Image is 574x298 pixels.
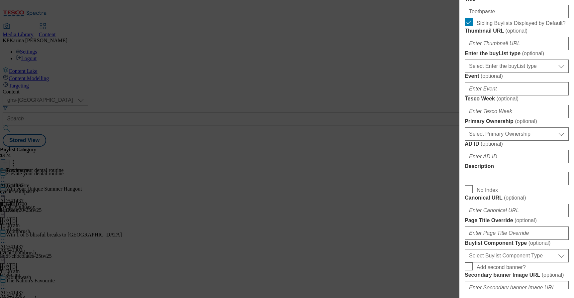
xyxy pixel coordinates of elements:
[465,118,569,125] label: Primary Ownership
[515,118,537,124] span: ( optional )
[465,95,569,102] label: Tesco Week
[477,264,526,270] span: Add second banner?
[465,281,569,294] input: Enter Secondary banner Image URL
[465,28,569,34] label: Thumbnail URL
[465,73,569,79] label: Event
[465,82,569,95] input: Enter Event
[465,195,569,201] label: Canonical URL
[528,240,551,246] span: ( optional )
[465,5,569,18] input: Enter Title
[515,218,537,223] span: ( optional )
[465,240,569,246] label: Buylist Component Type
[504,195,526,201] span: ( optional )
[496,96,519,101] span: ( optional )
[465,172,569,185] input: Enter Description
[465,204,569,217] input: Enter Canonical URL
[481,141,503,147] span: ( optional )
[465,272,569,278] label: Secondary banner Image URL
[465,150,569,163] input: Enter AD ID
[465,226,569,240] input: Enter Page Title Override
[481,73,503,79] span: ( optional )
[505,28,527,34] span: ( optional )
[477,20,566,26] span: Sibling Buylists Displayed by Default?
[465,141,569,147] label: AD ID
[465,105,569,118] input: Enter Tesco Week
[465,37,569,50] input: Enter Thumbnail URL
[522,51,544,56] span: ( optional )
[542,272,564,278] span: ( optional )
[465,217,569,224] label: Page Title Override
[477,187,498,193] span: No Index
[465,50,569,57] label: Enter the buyList type
[465,163,569,169] label: Description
